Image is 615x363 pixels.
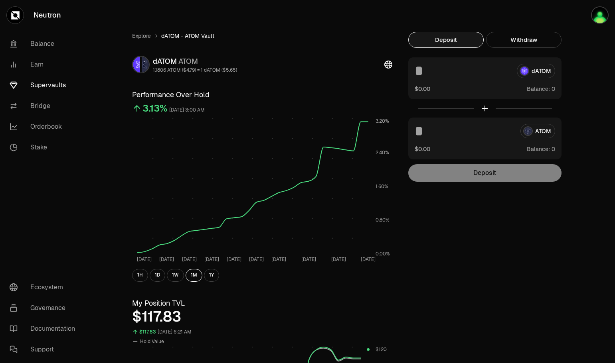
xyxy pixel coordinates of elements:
button: 1W [167,269,184,282]
tspan: [DATE] [301,256,316,263]
div: dATOM [153,56,237,67]
a: Earn [3,54,86,75]
span: Hold Value [140,338,164,345]
tspan: 0.00% [375,251,390,257]
tspan: [DATE] [137,256,152,263]
tspan: 0.80% [375,217,389,223]
img: ATOM Logo [142,57,149,73]
a: Supervaults [3,75,86,96]
div: 1.1806 ATOM ($4.79) = 1 dATOM ($5.65) [153,67,237,73]
tspan: [DATE] [204,256,219,263]
span: Balance: [527,145,550,153]
nav: breadcrumb [132,32,392,40]
a: Explore [132,32,151,40]
h3: My Position TVL [132,298,392,309]
h3: Performance Over Hold [132,89,392,100]
a: Balance [3,33,86,54]
img: dATOM Logo [133,57,140,73]
div: [DATE] 6:21 AM [158,328,192,337]
tspan: [DATE] [182,256,196,263]
tspan: [DATE] [271,256,286,263]
button: 1Y [204,269,219,282]
div: 3.13% [142,102,168,115]
a: Governance [3,298,86,318]
a: Ecosystem [3,277,86,298]
tspan: 3.20% [375,118,389,124]
span: dATOM - ATOM Vault [161,32,214,40]
tspan: [DATE] [249,256,263,263]
button: 1M [186,269,202,282]
tspan: [DATE] [361,256,376,263]
div: $117.83 [132,309,392,325]
tspan: 2.40% [375,149,389,156]
button: $0.00 [415,84,430,93]
a: Documentation [3,318,86,339]
tspan: $120 [375,346,386,353]
img: 0xEvilPixie (DROP,Neutron) [592,7,608,23]
div: [DATE] 3:00 AM [169,106,205,115]
div: $117.83 [139,328,156,337]
tspan: [DATE] [226,256,241,263]
button: 1D [150,269,165,282]
a: Stake [3,137,86,158]
button: Withdraw [486,32,562,48]
tspan: [DATE] [331,256,346,263]
span: Balance: [527,85,550,93]
button: $0.00 [415,145,430,153]
tspan: [DATE] [159,256,174,263]
span: ATOM [178,57,198,66]
button: Deposit [408,32,484,48]
button: 1H [132,269,148,282]
a: Bridge [3,96,86,116]
a: Support [3,339,86,360]
tspan: 1.60% [375,183,388,190]
a: Orderbook [3,116,86,137]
